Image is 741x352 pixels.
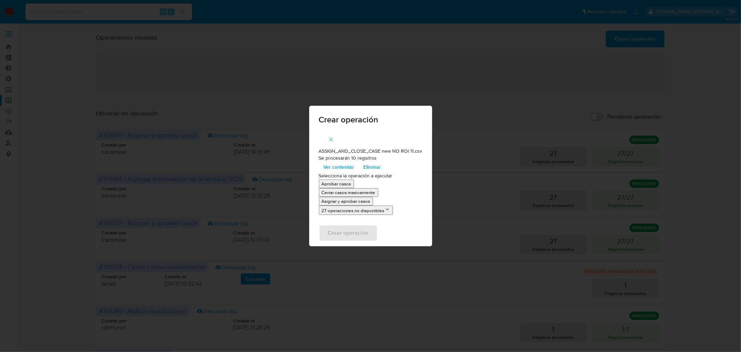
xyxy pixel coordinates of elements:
[322,189,376,196] p: Cerrar casos masivamente
[324,162,354,172] span: Ver contenido
[319,179,354,188] button: Aprobar casos
[319,188,378,197] button: Cerrar casos masivamente
[319,161,359,173] button: Ver contenido
[319,197,373,206] button: Asignar y aprobar casos
[319,173,422,179] p: Selecciona la operación a ejecutar
[319,155,422,162] p: Se procesarán 10 registros
[322,181,351,187] p: Aprobar casos
[319,206,393,215] button: 27 operaciones no disponibles
[364,162,381,172] span: Eliminar
[359,161,386,173] button: Eliminar
[319,148,422,155] p: ASSIGN_AND_CLOSE_CASE new NO ROI 11.csv
[322,198,370,205] p: Asignar y aprobar casos
[319,115,422,124] span: Crear operación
